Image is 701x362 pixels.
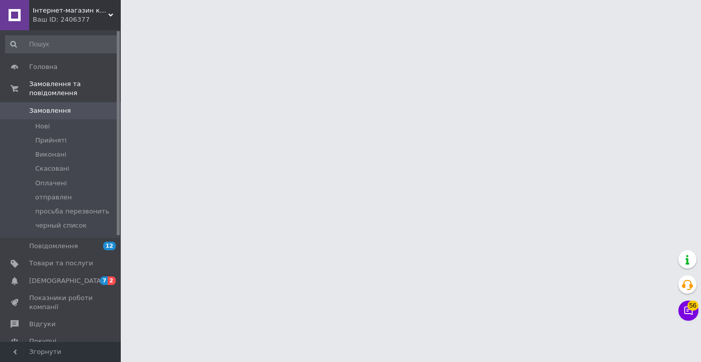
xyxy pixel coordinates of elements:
[35,136,66,145] span: Прийняті
[108,276,116,285] span: 2
[5,35,119,53] input: Пошук
[29,242,78,251] span: Повідомлення
[29,276,104,285] span: [DEMOGRAPHIC_DATA]
[29,80,121,98] span: Замовлення та повідомлення
[103,242,116,250] span: 12
[35,122,50,131] span: Нові
[35,150,66,159] span: Виконані
[33,15,121,24] div: Ваш ID: 2406377
[29,259,93,268] span: Товари та послуги
[29,294,93,312] span: Показники роботи компанії
[35,193,72,202] span: отправлен
[35,207,109,216] span: просьба перезвонить
[35,164,69,173] span: Скасовані
[29,62,57,71] span: Головна
[35,179,67,188] span: Оплачені
[29,106,71,115] span: Замовлення
[100,276,108,285] span: 7
[687,301,698,311] span: 56
[35,221,87,230] span: черный список
[29,320,55,329] span: Відгуки
[29,337,56,346] span: Покупці
[33,6,108,15] span: Інтернет-магазин косметичної тари TARA-SHOP.
[678,301,698,321] button: Чат з покупцем56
